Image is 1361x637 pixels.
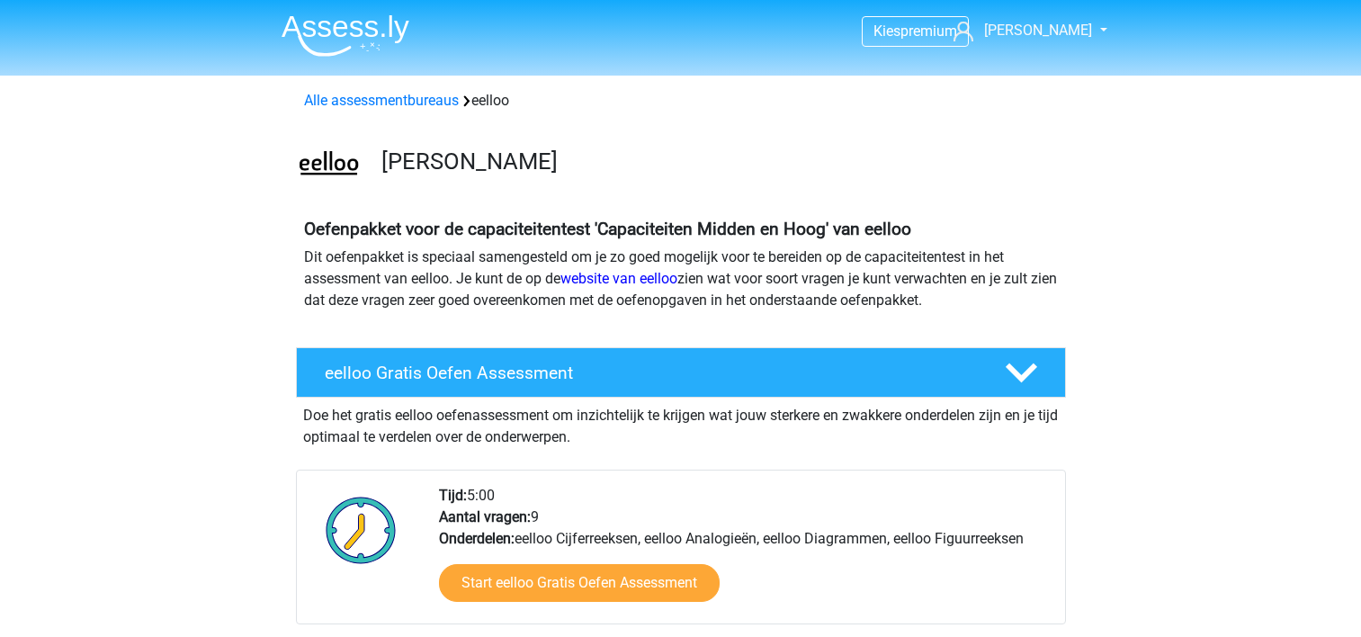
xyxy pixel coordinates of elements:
a: eelloo Gratis Oefen Assessment [289,347,1073,398]
a: Kiespremium [863,19,968,43]
p: Dit oefenpakket is speciaal samengesteld om je zo goed mogelijk voor te bereiden op de capaciteit... [304,247,1058,311]
img: Assessly [282,14,409,57]
b: Oefenpakket voor de capaciteitentest 'Capaciteiten Midden en Hoog' van eelloo [304,219,911,239]
a: website van eelloo [560,270,677,287]
a: [PERSON_NAME] [946,20,1094,41]
span: premium [900,22,957,40]
div: 5:00 9 eelloo Cijferreeksen, eelloo Analogieën, eelloo Diagrammen, eelloo Figuurreeksen [425,485,1064,624]
b: Aantal vragen: [439,508,531,525]
div: eelloo [297,90,1065,112]
span: [PERSON_NAME] [984,22,1092,39]
b: Onderdelen: [439,530,515,547]
h3: [PERSON_NAME] [381,148,1052,175]
a: Alle assessmentbureaus [304,92,459,109]
span: Kies [873,22,900,40]
b: Tijd: [439,487,467,504]
img: eelloo.png [297,133,361,197]
h4: eelloo Gratis Oefen Assessment [325,363,976,383]
img: Klok [316,485,407,575]
a: Start eelloo Gratis Oefen Assessment [439,564,720,602]
div: Doe het gratis eelloo oefenassessment om inzichtelijk te krijgen wat jouw sterkere en zwakkere on... [296,398,1066,448]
